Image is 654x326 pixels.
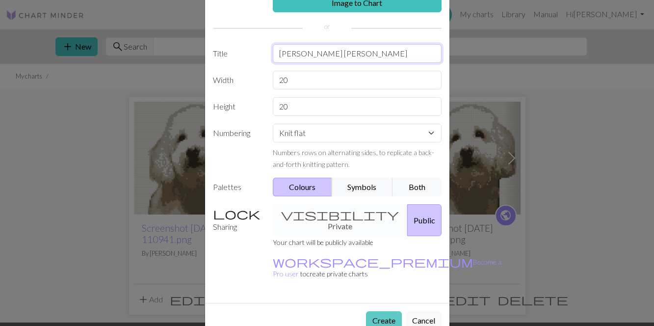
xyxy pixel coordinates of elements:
a: Become a Pro user [273,258,501,278]
button: Colours [273,178,332,196]
button: Symbols [332,178,393,196]
label: Title [207,44,267,63]
span: workspace_premium [273,255,473,269]
small: to create private charts [273,258,501,278]
small: Your chart will be publicly available [273,238,373,246]
button: Public [407,204,442,236]
label: Sharing [207,204,267,236]
small: Numbers rows on alternating sides, to replicate a back-and-forth knitting pattern. [273,148,434,168]
label: Width [207,71,267,89]
label: Numbering [207,124,267,170]
button: Both [392,178,442,196]
label: Height [207,97,267,116]
label: Palettes [207,178,267,196]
